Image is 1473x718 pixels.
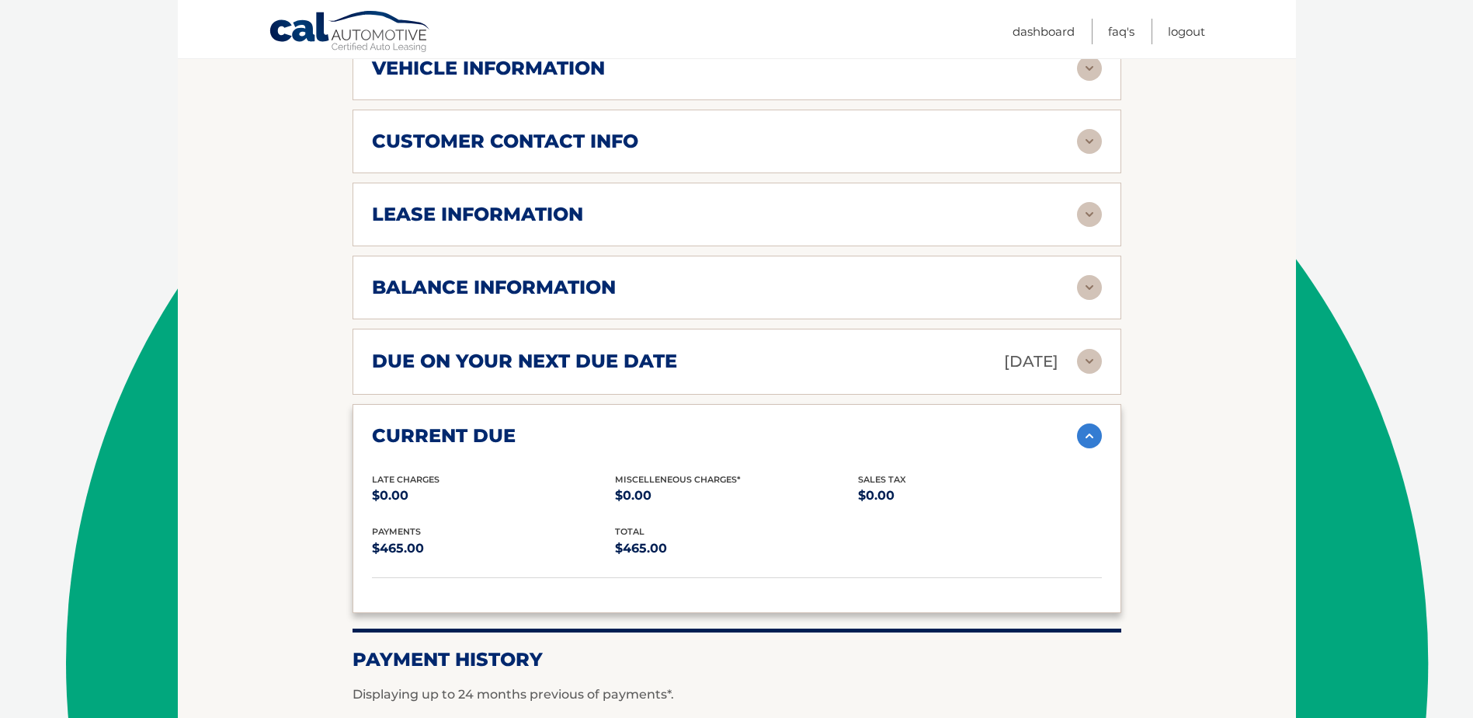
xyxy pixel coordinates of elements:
[372,526,421,537] span: payments
[372,203,583,226] h2: lease information
[1108,19,1134,44] a: FAQ's
[1077,56,1102,81] img: accordion-rest.svg
[353,648,1121,671] h2: Payment History
[1077,349,1102,374] img: accordion-rest.svg
[1168,19,1205,44] a: Logout
[858,474,906,485] span: Sales Tax
[1013,19,1075,44] a: Dashboard
[372,57,605,80] h2: vehicle information
[615,538,858,559] p: $465.00
[615,485,858,507] p: $0.00
[372,485,615,507] p: $0.00
[615,474,741,485] span: Miscelleneous Charges*
[1077,202,1102,227] img: accordion-rest.svg
[372,538,615,559] p: $465.00
[1004,348,1058,375] p: [DATE]
[1077,423,1102,448] img: accordion-active.svg
[858,485,1101,507] p: $0.00
[353,685,1121,704] p: Displaying up to 24 months previous of payments*.
[372,276,616,299] h2: balance information
[269,10,432,55] a: Cal Automotive
[372,474,439,485] span: Late Charges
[1077,129,1102,154] img: accordion-rest.svg
[372,424,516,448] h2: current due
[372,130,638,153] h2: customer contact info
[372,350,677,373] h2: due on your next due date
[615,526,644,537] span: total
[1077,275,1102,300] img: accordion-rest.svg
